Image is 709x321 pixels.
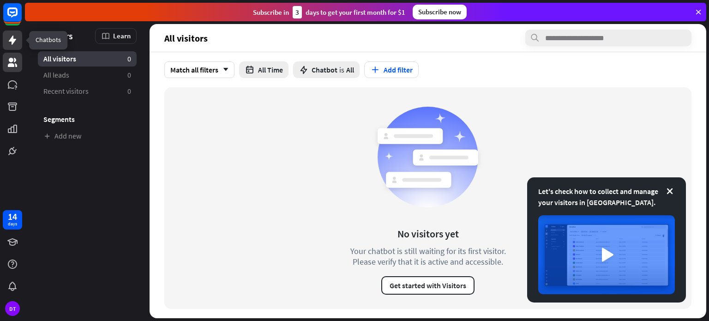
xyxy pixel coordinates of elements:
a: All leads 0 [38,67,137,83]
button: Add filter [364,61,419,78]
span: is [339,65,344,74]
div: days [8,221,17,227]
span: Chatbot [312,65,337,74]
img: image [538,215,675,294]
span: All visitors [164,33,208,43]
div: 3 [293,6,302,18]
a: Recent visitors 0 [38,84,137,99]
div: Your chatbot is still waiting for its first visitor. Please verify that it is active and accessible. [333,246,523,267]
div: No visitors yet [397,227,459,240]
span: All [346,65,354,74]
div: Subscribe now [413,5,467,19]
span: Recent visitors [43,86,89,96]
span: Visitors [43,30,73,41]
div: Match all filters [164,61,234,78]
button: Open LiveChat chat widget [7,4,35,31]
div: Let's check how to collect and manage your visitors in [GEOGRAPHIC_DATA]. [538,186,675,208]
aside: 0 [127,86,131,96]
div: DT [5,301,20,316]
button: Get started with Visitors [381,276,475,295]
span: Learn [113,31,131,40]
button: All Time [239,61,288,78]
div: Subscribe in days to get your first month for $1 [253,6,405,18]
span: All leads [43,70,69,80]
h3: Segments [38,115,137,124]
a: Add new [38,128,137,144]
aside: 0 [127,54,131,64]
a: 14 days [3,210,22,230]
div: 14 [8,212,17,221]
aside: 0 [127,70,131,80]
i: arrow_down [218,67,228,73]
span: All visitors [43,54,76,64]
